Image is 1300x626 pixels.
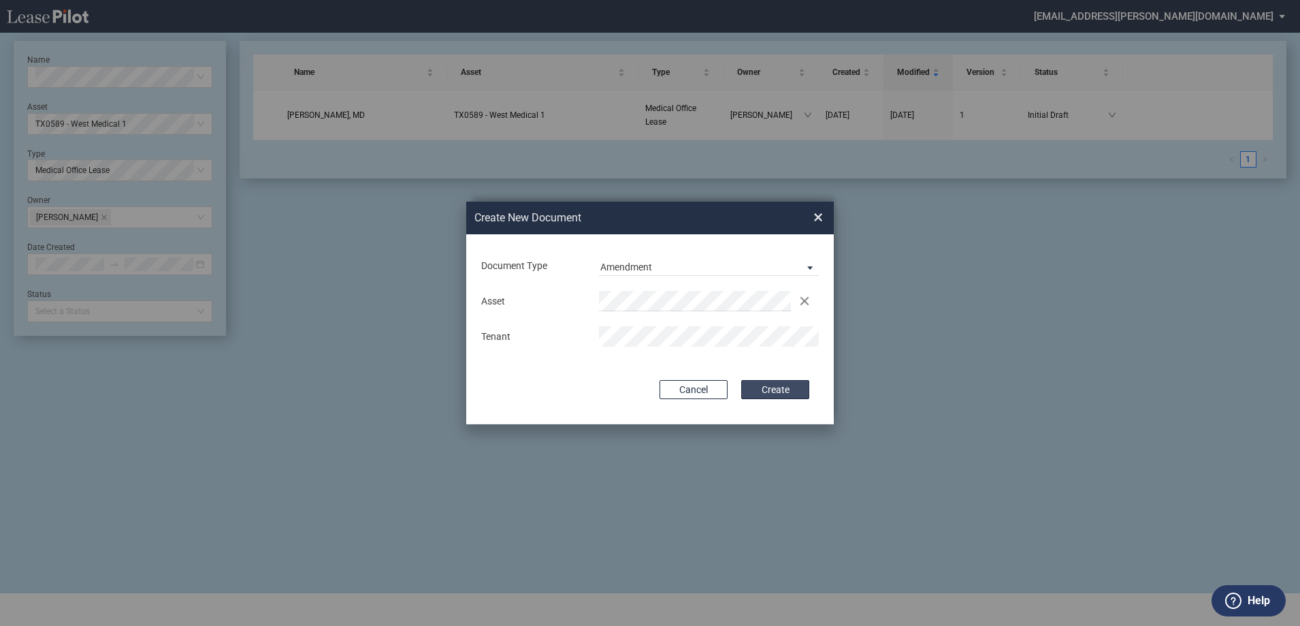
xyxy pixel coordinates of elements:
[474,210,764,225] h2: Create New Document
[473,330,591,344] div: Tenant
[473,260,591,273] div: Document Type
[741,380,809,399] button: Create
[473,295,591,309] div: Asset
[660,380,728,399] button: Cancel
[466,202,834,425] md-dialog: Create New ...
[1248,592,1270,610] label: Help
[813,206,823,228] span: ×
[599,255,819,276] md-select: Document Type: Amendment
[600,262,652,272] div: Amendment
